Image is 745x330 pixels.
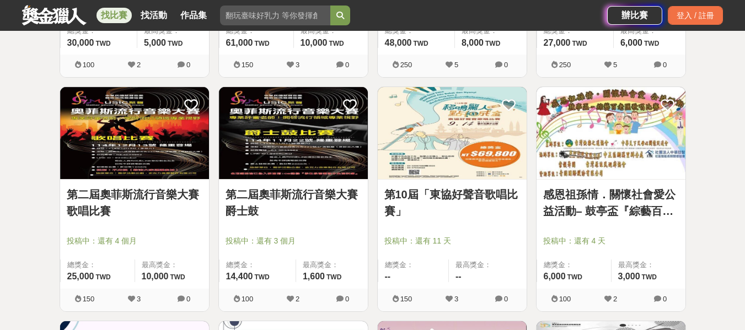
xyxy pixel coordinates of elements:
[572,40,587,47] span: TWD
[378,87,527,179] img: Cover Image
[454,61,458,69] span: 5
[620,38,642,47] span: 6,000
[385,25,448,36] span: 總獎金：
[618,272,640,281] span: 3,000
[644,40,659,47] span: TWD
[60,87,209,179] img: Cover Image
[301,38,328,47] span: 10,000
[345,295,349,303] span: 0
[504,295,508,303] span: 0
[567,273,582,281] span: TWD
[226,235,361,247] span: 投稿中：還有 3 個月
[67,25,130,36] span: 總獎金：
[544,272,566,281] span: 6,000
[254,273,269,281] span: TWD
[544,25,607,36] span: 總獎金：
[642,273,657,281] span: TWD
[226,259,289,271] span: 總獎金：
[137,61,141,69] span: 2
[142,259,202,271] span: 最高獎金：
[303,272,325,281] span: 1,600
[60,87,209,180] a: Cover Image
[296,295,299,303] span: 2
[559,295,571,303] span: 100
[95,273,110,281] span: TWD
[142,272,169,281] span: 10,000
[607,6,662,25] a: 辦比賽
[254,40,269,47] span: TWD
[176,8,211,23] a: 作品集
[83,295,95,303] span: 150
[378,87,527,180] a: Cover Image
[384,235,520,247] span: 投稿中：還有 11 天
[242,295,254,303] span: 100
[220,6,330,25] input: 翻玩臺味好乳力 等你發揮創意！
[544,259,604,271] span: 總獎金：
[301,25,361,36] span: 最高獎金：
[668,6,723,25] div: 登入 / 註冊
[67,259,128,271] span: 總獎金：
[559,61,571,69] span: 250
[537,87,685,179] img: Cover Image
[67,38,94,47] span: 30,000
[544,38,571,47] span: 27,000
[137,295,141,303] span: 3
[97,8,132,23] a: 找比賽
[385,272,391,281] span: --
[537,87,685,180] a: Cover Image
[400,61,412,69] span: 250
[170,273,185,281] span: TWD
[242,61,254,69] span: 150
[186,295,190,303] span: 0
[618,259,679,271] span: 最高獎金：
[67,186,202,219] a: 第二屆奧菲斯流行音樂大賽歌唱比賽
[144,25,202,36] span: 最高獎金：
[144,38,166,47] span: 5,000
[326,273,341,281] span: TWD
[485,40,500,47] span: TWD
[620,25,679,36] span: 最高獎金：
[186,61,190,69] span: 0
[345,61,349,69] span: 0
[413,40,428,47] span: TWD
[462,38,484,47] span: 8,000
[67,272,94,281] span: 25,000
[226,38,253,47] span: 61,000
[613,295,617,303] span: 2
[329,40,344,47] span: TWD
[455,272,462,281] span: --
[462,25,520,36] span: 最高獎金：
[663,61,667,69] span: 0
[455,259,520,271] span: 最高獎金：
[454,295,458,303] span: 3
[543,235,679,247] span: 投稿中：還有 4 天
[226,272,253,281] span: 14,400
[219,87,368,180] a: Cover Image
[136,8,171,23] a: 找活動
[543,186,679,219] a: 感恩祖孫情．關懷社會愛公益活動– 鼓亭盃『綜藝百老匯』歌唱比賽
[613,61,617,69] span: 5
[663,295,667,303] span: 0
[83,61,95,69] span: 100
[67,235,202,247] span: 投稿中：還有 4 個月
[296,61,299,69] span: 3
[400,295,412,303] span: 150
[504,61,508,69] span: 0
[219,87,368,179] img: Cover Image
[226,25,287,36] span: 總獎金：
[168,40,183,47] span: TWD
[226,186,361,219] a: 第二屆奧菲斯流行音樂大賽爵士鼓
[385,38,412,47] span: 48,000
[95,40,110,47] span: TWD
[384,186,520,219] a: 第10屆「東協好聲音歌唱比賽」
[303,259,361,271] span: 最高獎金：
[385,259,442,271] span: 總獎金：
